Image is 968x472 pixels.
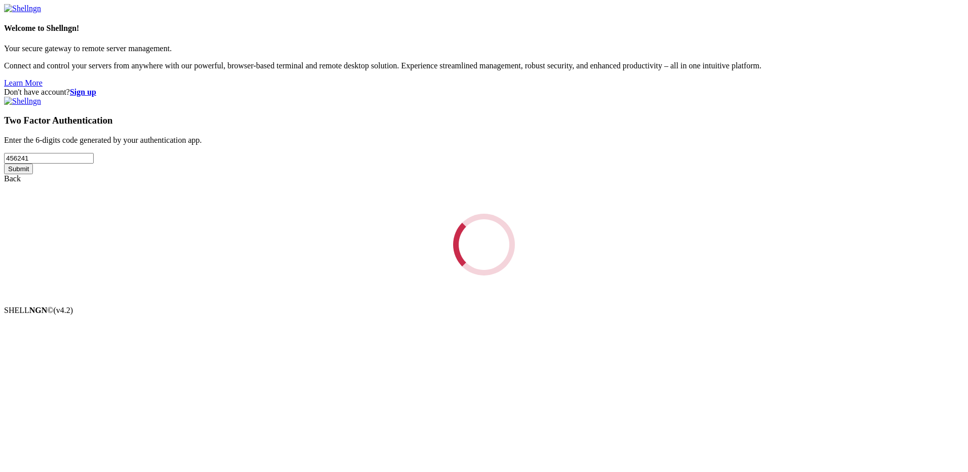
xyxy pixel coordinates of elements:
input: Submit [4,164,33,174]
a: Back [4,174,21,183]
span: SHELL © [4,306,73,314]
img: Shellngn [4,4,41,13]
b: NGN [29,306,48,314]
div: Don't have account? [4,88,964,97]
div: Loading... [453,214,515,276]
input: Two factor code [4,153,94,164]
a: Learn More [4,78,43,87]
h3: Two Factor Authentication [4,115,964,126]
h4: Welcome to Shellngn! [4,24,964,33]
a: Sign up [70,88,96,96]
span: 4.2.0 [54,306,73,314]
p: Enter the 6-digits code generated by your authentication app. [4,136,964,145]
img: Shellngn [4,97,41,106]
p: Your secure gateway to remote server management. [4,44,964,53]
p: Connect and control your servers from anywhere with our powerful, browser-based terminal and remo... [4,61,964,70]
